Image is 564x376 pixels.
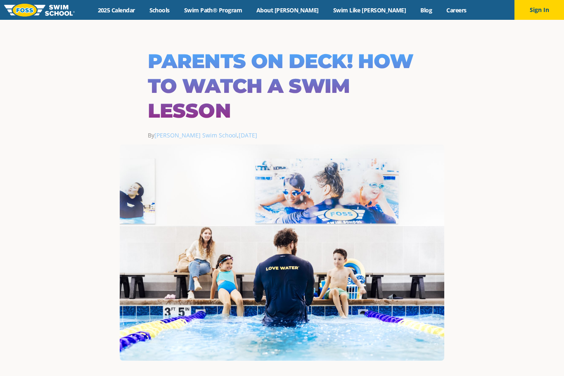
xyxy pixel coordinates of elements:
[148,49,416,123] h1: Parents on Deck! How to Watch a Swim Lesson
[326,6,413,14] a: Swim Like [PERSON_NAME]
[413,6,439,14] a: Blog
[237,131,257,139] span: ,
[148,131,237,139] span: By
[239,131,257,139] a: [DATE]
[154,131,237,139] a: [PERSON_NAME] Swim School
[142,6,177,14] a: Schools
[4,4,75,17] img: FOSS Swim School Logo
[90,6,142,14] a: 2025 Calendar
[177,6,249,14] a: Swim Path® Program
[249,6,326,14] a: About [PERSON_NAME]
[439,6,474,14] a: Careers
